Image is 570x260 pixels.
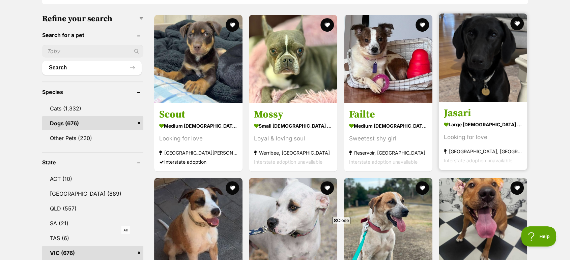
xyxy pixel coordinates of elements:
[42,231,143,245] a: TAS (6)
[254,159,322,165] span: Interstate adoption unavailable
[349,108,427,121] h3: Failte
[226,181,239,195] button: favourite
[444,107,522,120] h3: Jasari
[159,134,237,143] div: Looking for love
[42,32,143,38] header: Search for a pet
[510,17,524,30] button: favourite
[416,181,429,195] button: favourite
[344,15,432,103] img: Failte - Border Collie Dog
[349,148,427,157] strong: Reservoir, [GEOGRAPHIC_DATA]
[254,148,332,157] strong: Werribee, [GEOGRAPHIC_DATA]
[42,131,143,145] a: Other Pets (220)
[439,13,527,102] img: Jasari - Labrador Retriever x Pointer Dog
[159,157,237,166] div: Interstate adoption
[321,18,334,32] button: favourite
[349,134,427,143] div: Sweetest shy girl
[121,226,449,257] iframe: Advertisement
[510,181,524,195] button: favourite
[42,201,143,216] a: QLD (557)
[159,121,237,131] strong: medium [DEMOGRAPHIC_DATA] Dog
[249,103,337,171] a: Mossy small [DEMOGRAPHIC_DATA] Dog Loyal & loving soul Werribee, [GEOGRAPHIC_DATA] Interstate ado...
[444,147,522,156] strong: [GEOGRAPHIC_DATA], [GEOGRAPHIC_DATA]
[439,102,527,170] a: Jasari large [DEMOGRAPHIC_DATA] Dog Looking for love [GEOGRAPHIC_DATA], [GEOGRAPHIC_DATA] Interst...
[154,103,243,171] a: Scout medium [DEMOGRAPHIC_DATA] Dog Looking for love [GEOGRAPHIC_DATA][PERSON_NAME][GEOGRAPHIC_DA...
[42,14,143,24] h3: Refine your search
[42,187,143,201] a: [GEOGRAPHIC_DATA] (889)
[159,148,237,157] strong: [GEOGRAPHIC_DATA][PERSON_NAME][GEOGRAPHIC_DATA]
[254,108,332,121] h3: Mossy
[254,121,332,131] strong: small [DEMOGRAPHIC_DATA] Dog
[332,217,350,224] span: Close
[444,120,522,129] strong: large [DEMOGRAPHIC_DATA] Dog
[521,226,557,247] iframe: Help Scout Beacon - Open
[154,15,243,103] img: Scout - Australian Kelpie Dog
[42,101,143,116] a: Cats (1,332)
[349,159,418,165] span: Interstate adoption unavailable
[42,246,143,260] a: VIC (676)
[42,216,143,230] a: SA (21)
[42,172,143,186] a: ACT (10)
[444,158,512,163] span: Interstate adoption unavailable
[349,121,427,131] strong: medium [DEMOGRAPHIC_DATA] Dog
[42,45,143,58] input: Toby
[254,134,332,143] div: Loyal & loving soul
[416,18,429,32] button: favourite
[121,226,130,234] span: AD
[42,61,142,74] button: Search
[444,133,522,142] div: Looking for love
[226,18,239,32] button: favourite
[321,181,334,195] button: favourite
[249,15,337,103] img: Mossy - Boston Terrier Dog
[42,89,143,95] header: Species
[159,108,237,121] h3: Scout
[42,116,143,130] a: Dogs (676)
[42,159,143,165] header: State
[344,103,432,171] a: Failte medium [DEMOGRAPHIC_DATA] Dog Sweetest shy girl Reservoir, [GEOGRAPHIC_DATA] Interstate ad...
